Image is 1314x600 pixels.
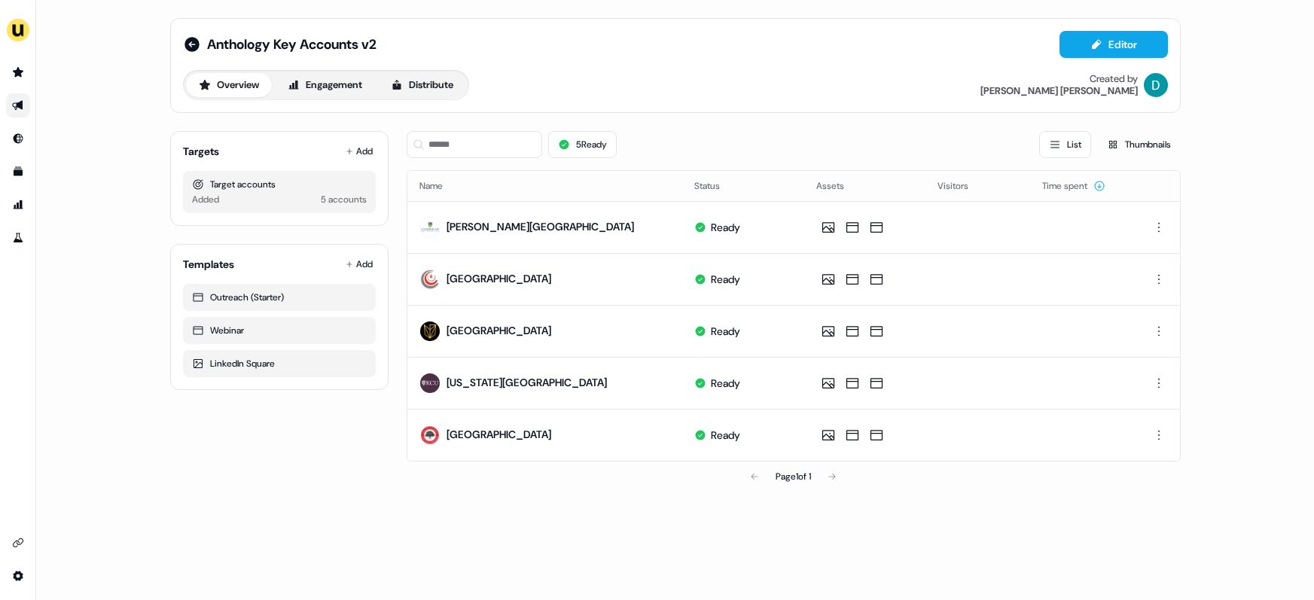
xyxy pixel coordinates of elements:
div: Outreach (Starter) [192,290,367,305]
button: Name [419,172,461,199]
div: Target accounts [192,177,367,192]
button: Thumbnails [1097,131,1181,158]
th: Assets [804,171,926,201]
div: Ready [711,428,740,443]
button: Editor [1059,31,1168,58]
button: Status [694,172,738,199]
button: Engagement [275,73,375,97]
div: Ready [711,376,740,391]
a: Go to attribution [6,193,30,217]
a: [PERSON_NAME][GEOGRAPHIC_DATA] [447,220,634,233]
a: Go to experiments [6,226,30,250]
button: Distribute [378,73,466,97]
a: Go to integrations [6,531,30,555]
div: Templates [183,257,234,272]
button: Add [343,141,376,162]
button: Add [343,254,376,275]
a: [US_STATE][GEOGRAPHIC_DATA] [447,376,607,389]
div: Webinar [192,323,367,338]
a: Editor [1059,38,1168,54]
div: Added [192,192,219,207]
a: Go to integrations [6,564,30,588]
div: 5 accounts [321,192,367,207]
span: Anthology Key Accounts v2 [207,35,377,53]
button: Time spent [1042,172,1105,199]
div: Ready [711,324,740,339]
button: Visitors [937,172,986,199]
a: [GEOGRAPHIC_DATA] [447,428,551,441]
a: Go to templates [6,160,30,184]
button: List [1039,131,1091,158]
div: Created by [1090,73,1138,85]
button: 5Ready [548,131,617,158]
div: [PERSON_NAME] [PERSON_NAME] [980,85,1138,97]
button: Overview [186,73,272,97]
div: LinkedIn Square [192,356,367,371]
a: [GEOGRAPHIC_DATA] [447,272,551,285]
a: Go to outbound experience [6,93,30,117]
img: David [1144,73,1168,97]
a: Go to prospects [6,60,30,84]
a: [GEOGRAPHIC_DATA] [447,324,551,337]
a: Go to Inbound [6,126,30,151]
div: Page 1 of 1 [776,469,811,484]
div: Ready [711,272,740,287]
div: Targets [183,144,219,159]
div: Ready [711,220,740,235]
